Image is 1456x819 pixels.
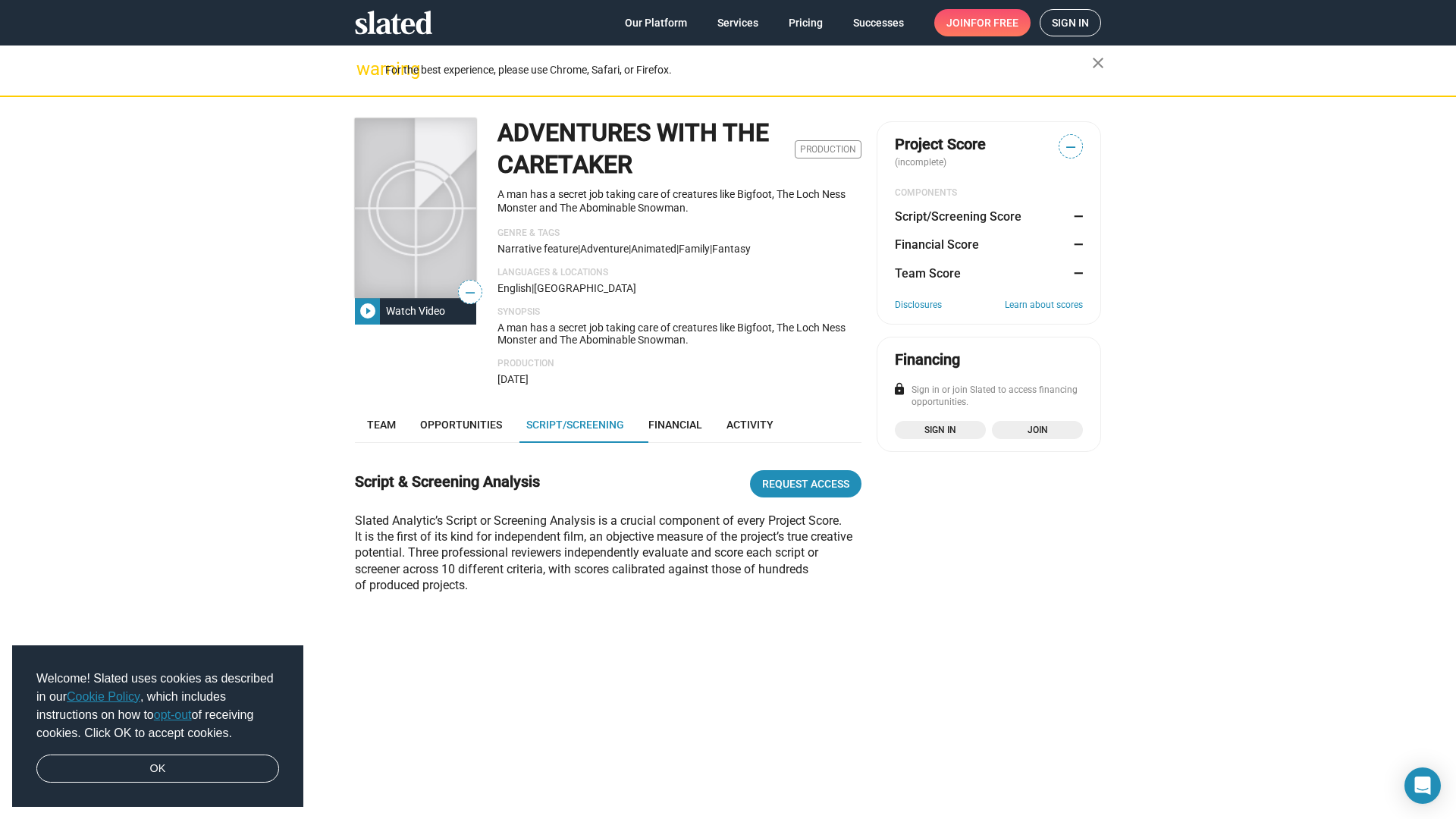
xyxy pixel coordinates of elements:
dt: Script/Screening Score [895,209,1021,224]
p: Production [497,358,861,370]
span: Adventure [580,243,629,255]
dt: Team Score [895,265,961,281]
div: Watch Video [380,297,451,325]
a: Activity [714,406,786,443]
span: Request Access [762,470,849,497]
a: Successes [841,9,916,36]
mat-icon: lock [893,382,906,396]
p: Languages & Locations [497,267,861,279]
a: Join [992,421,1083,439]
a: Disclosures [895,300,942,312]
span: Animated [631,243,676,255]
a: Pricing [777,9,835,36]
span: (incomplete) [895,157,949,168]
mat-icon: play_circle_filled [359,302,377,320]
span: Team [367,419,396,431]
span: Sign in [904,422,977,438]
div: COMPONENTS [895,187,1083,199]
span: Family [679,243,710,255]
p: Genre & Tags [497,227,861,240]
mat-icon: warning [356,60,375,78]
span: | [532,282,534,294]
p: A man has a secret job taking care of creatures like Bigfoot, The Loch Ness Monster and The Abomi... [497,187,861,215]
a: Services [705,9,770,36]
span: Production [795,140,861,158]
a: Sign in [895,421,986,439]
span: Opportunities [420,419,502,431]
a: Learn about scores [1005,300,1083,312]
span: Successes [853,9,904,36]
span: — [459,283,482,303]
button: Watch Video [355,297,476,325]
span: A man has a secret job taking care of creatures like Bigfoot, The Loch Ness Monster and The Abomi... [497,322,846,346]
h2: Script & Screening Analysis [355,472,540,492]
a: Opportunities [408,406,514,443]
a: Sign in [1040,9,1101,36]
span: | [578,243,580,255]
span: Pricing [789,9,823,36]
mat-icon: close [1089,54,1107,72]
span: Activity [726,419,773,431]
a: opt-out [154,708,192,721]
span: | [629,243,631,255]
dd: — [1068,209,1083,224]
a: Financial [636,406,714,443]
dt: Financial Score [895,237,979,253]
span: Join [946,9,1018,36]
a: dismiss cookie message [36,755,279,783]
span: | [710,243,712,255]
dd: — [1068,237,1083,253]
span: Project Score [895,134,986,155]
span: Narrative feature [497,243,578,255]
span: Welcome! Slated uses cookies as described in our , which includes instructions on how to of recei... [36,670,279,742]
span: Join [1001,422,1074,438]
span: Services [717,9,758,36]
span: [DATE] [497,373,529,385]
span: Script/Screening [526,419,624,431]
span: [GEOGRAPHIC_DATA] [534,282,636,294]
span: Fantasy [712,243,751,255]
div: Sign in or join Slated to access financing opportunities. [895,384,1083,409]
p: Synopsis [497,306,861,318]
div: cookieconsent [12,645,303,808]
dd: — [1068,265,1083,281]
button: Request Access [750,470,861,497]
h1: ADVENTURES WITH THE CARETAKER [497,117,789,181]
a: Joinfor free [934,9,1031,36]
a: Script/Screening [514,406,636,443]
span: Our Platform [625,9,687,36]
a: Our Platform [613,9,699,36]
span: Sign in [1052,10,1089,36]
span: — [1059,137,1082,157]
span: Financial [648,419,702,431]
p: Slated Analytic’s Script or Screening Analysis is a crucial component of every Project Score. It ... [355,513,861,593]
a: Cookie Policy [67,690,140,703]
span: for free [971,9,1018,36]
div: Open Intercom Messenger [1404,767,1441,804]
div: Financing [895,350,960,370]
div: For the best experience, please use Chrome, Safari, or Firefox. [385,60,1092,80]
span: English [497,282,532,294]
span: | [676,243,679,255]
a: Team [355,406,408,443]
